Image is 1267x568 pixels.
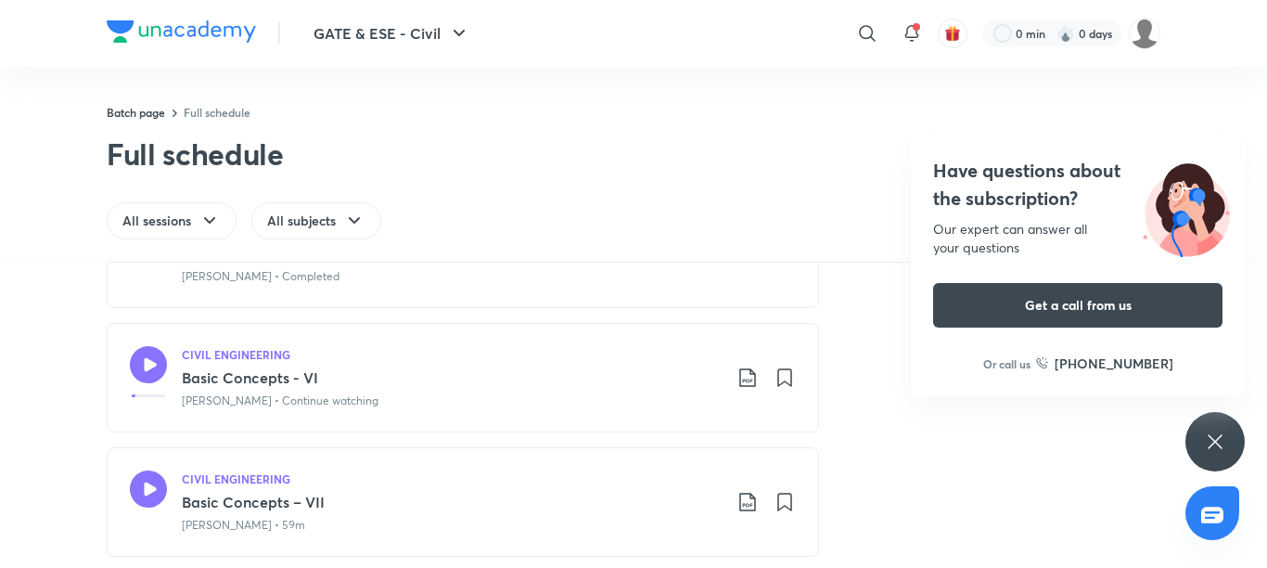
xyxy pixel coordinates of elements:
[944,25,961,42] img: avatar
[267,212,336,230] span: All subjects
[1128,157,1245,257] img: ttu_illustration_new.svg
[107,323,819,432] a: CIVIL ENGINEERINGBasic Concepts - VI[PERSON_NAME] • Continue watching
[302,15,481,52] button: GATE & ESE - Civil
[182,346,290,363] h5: CIVIL ENGINEERING
[182,471,290,487] h5: CIVIL ENGINEERING
[107,105,165,120] a: Batch page
[107,20,256,47] a: Company Logo
[182,517,305,534] p: [PERSON_NAME] • 59m
[933,157,1222,213] h4: Have questions about the subscription?
[122,212,191,230] span: All sessions
[107,136,284,173] div: Full schedule
[182,491,722,513] h3: Basic Concepts – VII
[182,268,339,285] p: [PERSON_NAME] • Completed
[1129,18,1160,49] img: Kranti
[983,355,1030,372] p: Or call us
[933,220,1222,257] div: Our expert can answer all your questions
[107,20,256,43] img: Company Logo
[182,367,722,389] h3: Basic Concepts - VI
[933,283,1222,328] button: Get a call from us
[182,393,378,409] p: [PERSON_NAME] • Continue watching
[107,447,819,557] a: CIVIL ENGINEERINGBasic Concepts – VII[PERSON_NAME] • 59m
[1036,354,1173,373] a: [PHONE_NUMBER]
[184,105,250,120] a: Full schedule
[938,19,967,48] button: avatar
[1056,24,1075,43] img: streak
[1055,354,1173,373] h6: [PHONE_NUMBER]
